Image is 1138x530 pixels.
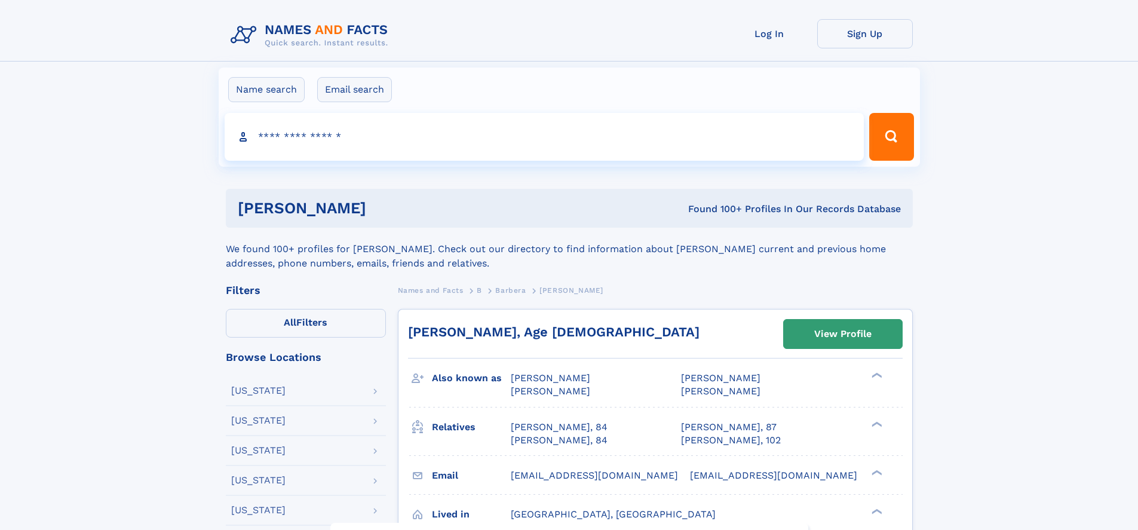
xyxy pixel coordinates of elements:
[432,504,511,525] h3: Lived in
[817,19,913,48] a: Sign Up
[681,434,781,447] a: [PERSON_NAME], 102
[495,283,526,298] a: Barbera
[511,508,716,520] span: [GEOGRAPHIC_DATA], [GEOGRAPHIC_DATA]
[511,470,678,481] span: [EMAIL_ADDRESS][DOMAIN_NAME]
[231,416,286,425] div: [US_STATE]
[681,385,760,397] span: [PERSON_NAME]
[511,421,608,434] a: [PERSON_NAME], 84
[477,286,482,295] span: B
[432,417,511,437] h3: Relatives
[408,324,700,339] a: [PERSON_NAME], Age [DEMOGRAPHIC_DATA]
[681,421,777,434] a: [PERSON_NAME], 87
[432,368,511,388] h3: Also known as
[869,420,883,428] div: ❯
[398,283,464,298] a: Names and Facts
[869,507,883,515] div: ❯
[495,286,526,295] span: Barbera
[869,372,883,379] div: ❯
[722,19,817,48] a: Log In
[511,372,590,384] span: [PERSON_NAME]
[869,468,883,476] div: ❯
[317,77,392,102] label: Email search
[527,203,901,216] div: Found 100+ Profiles In Our Records Database
[284,317,296,328] span: All
[432,465,511,486] h3: Email
[681,372,760,384] span: [PERSON_NAME]
[226,228,913,271] div: We found 100+ profiles for [PERSON_NAME]. Check out our directory to find information about [PERS...
[869,113,913,161] button: Search Button
[226,19,398,51] img: Logo Names and Facts
[539,286,603,295] span: [PERSON_NAME]
[226,352,386,363] div: Browse Locations
[477,283,482,298] a: B
[231,386,286,396] div: [US_STATE]
[231,506,286,515] div: [US_STATE]
[690,470,857,481] span: [EMAIL_ADDRESS][DOMAIN_NAME]
[511,385,590,397] span: [PERSON_NAME]
[231,476,286,485] div: [US_STATE]
[814,320,872,348] div: View Profile
[226,309,386,338] label: Filters
[226,285,386,296] div: Filters
[784,320,902,348] a: View Profile
[225,113,864,161] input: search input
[511,434,608,447] a: [PERSON_NAME], 84
[238,201,527,216] h1: [PERSON_NAME]
[228,77,305,102] label: Name search
[231,446,286,455] div: [US_STATE]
